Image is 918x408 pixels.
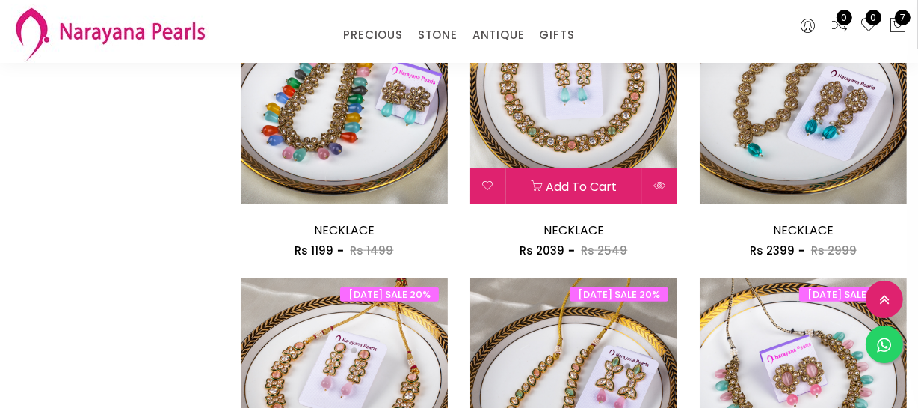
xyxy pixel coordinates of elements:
[506,168,641,204] button: Add to cart
[581,243,627,258] span: Rs 2549
[470,168,505,204] button: Add to wishlist
[570,287,668,302] span: [DATE] SALE 20%
[340,287,439,302] span: [DATE] SALE 20%
[799,287,898,302] span: [DATE] SALE 20%
[539,24,574,46] a: GIFTS
[750,243,795,258] span: Rs 2399
[889,16,907,36] button: 7
[314,222,375,239] a: NECKLACE
[520,243,564,258] span: Rs 2039
[343,24,402,46] a: PRECIOUS
[472,24,525,46] a: ANTIQUE
[418,24,458,46] a: STONE
[831,16,848,36] a: 0
[811,243,857,258] span: Rs 2999
[773,222,834,239] a: NECKLACE
[860,16,878,36] a: 0
[543,222,604,239] a: NECKLACE
[295,243,333,258] span: Rs 1199
[866,10,881,25] span: 0
[895,10,911,25] span: 7
[642,168,677,204] button: Quick View
[837,10,852,25] span: 0
[350,243,393,258] span: Rs 1499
